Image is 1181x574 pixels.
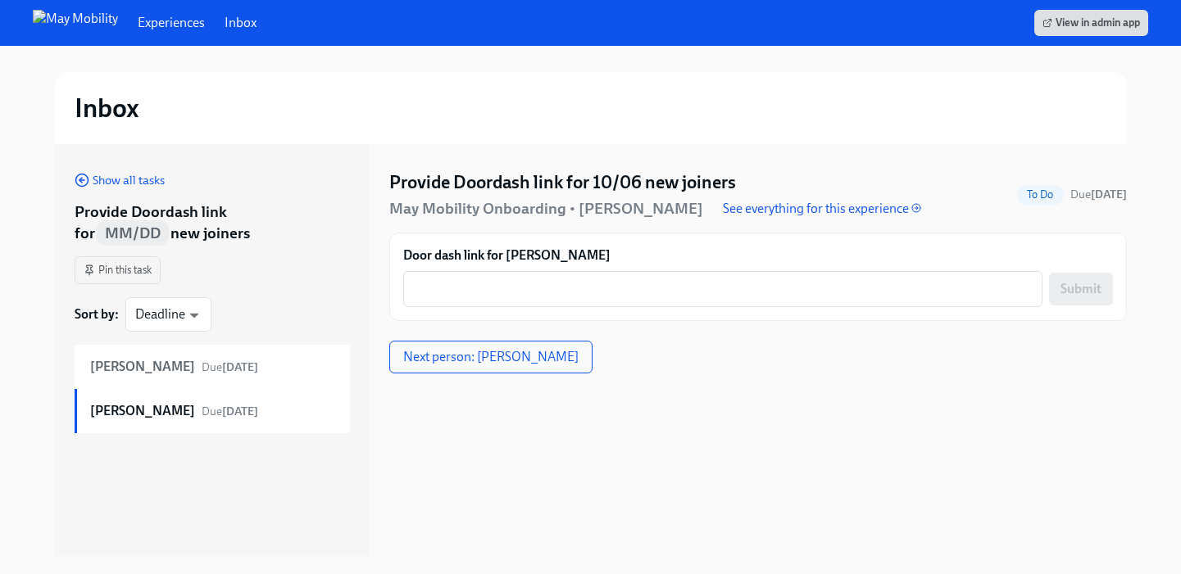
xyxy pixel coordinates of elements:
button: Show all tasks [75,172,165,188]
span: Due [202,360,258,374]
h4: Provide Doordash link for 10/06 new joiners [389,170,736,195]
span: MM/DD [97,220,169,246]
a: Inbox [225,14,257,32]
a: See everything for this experience [723,200,921,218]
button: Pin this task [75,256,161,284]
h5: May Mobility Onboarding • [PERSON_NAME] [389,198,703,219]
strong: [DATE] [1091,188,1127,201]
button: Next person: [PERSON_NAME] [389,341,593,373]
strong: [DATE] [222,405,258,418]
span: Next person: [PERSON_NAME] [403,349,579,365]
div: Provide Doordash link for new joiners [75,201,350,243]
span: October 4th, 2025 09:00 [1070,187,1127,202]
span: Pin this task [84,262,152,278]
h2: Inbox [75,92,139,124]
label: Door dash link for [PERSON_NAME] [403,246,1113,264]
span: Due [1070,188,1127,201]
a: Experiences [138,14,205,32]
a: View in admin app [1034,10,1148,36]
strong: [DATE] [222,360,258,374]
a: [PERSON_NAME]Due[DATE] [75,345,350,389]
a: [PERSON_NAME]Due[DATE] [75,389,350,433]
a: Show all tasks [75,170,165,188]
strong: Sort by : [75,305,119,323]
span: View in admin app [1042,15,1140,31]
strong: [PERSON_NAME] [90,358,195,376]
div: Deadline [125,297,211,332]
img: May Mobility [33,10,118,36]
span: Due [202,405,258,418]
strong: [PERSON_NAME] [90,402,195,420]
span: To Do [1017,188,1064,201]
